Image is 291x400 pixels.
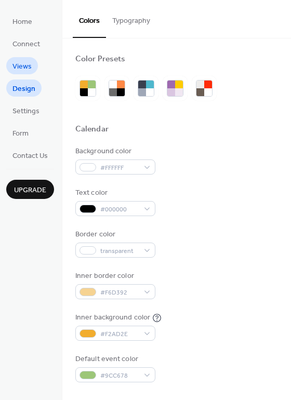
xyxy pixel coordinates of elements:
a: Settings [6,102,46,119]
div: Inner border color [75,271,153,282]
span: #F2AD2E [100,329,139,340]
a: Design [6,79,42,97]
button: Upgrade [6,180,54,199]
span: Form [12,128,29,139]
span: Connect [12,39,40,50]
div: Inner background color [75,312,150,323]
a: Home [6,12,38,30]
span: Views [12,61,32,72]
span: Settings [12,106,39,117]
a: Views [6,57,38,74]
span: Upgrade [14,185,46,196]
span: transparent [100,246,139,257]
span: #9CC678 [100,370,139,381]
a: Form [6,124,35,141]
a: Contact Us [6,146,54,164]
div: Calendar [75,124,109,135]
div: Background color [75,146,153,157]
div: Default event color [75,354,153,365]
span: Home [12,17,32,28]
div: Text color [75,188,153,198]
span: #F6D392 [100,287,139,298]
span: #FFFFFF [100,163,139,174]
span: #000000 [100,204,139,215]
span: Contact Us [12,151,48,162]
span: Design [12,84,35,95]
div: Border color [75,229,153,240]
div: Color Presets [75,54,125,65]
a: Connect [6,35,46,52]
